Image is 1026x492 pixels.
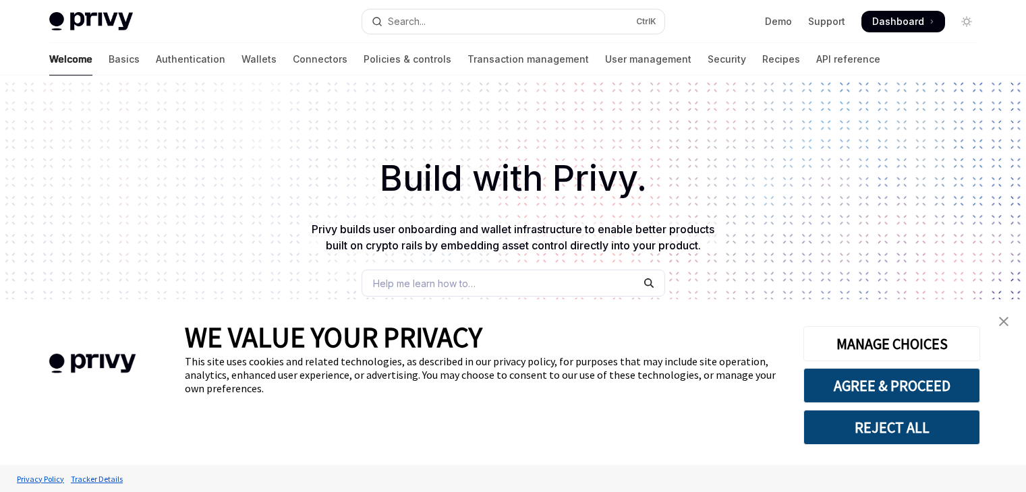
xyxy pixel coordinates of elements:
a: Wallets [241,43,277,75]
a: Security [708,43,746,75]
a: Demo [765,15,792,28]
button: AGREE & PROCEED [803,368,980,403]
div: Search... [388,13,426,30]
button: REJECT ALL [803,410,980,445]
a: Dashboard [861,11,945,32]
button: MANAGE CHOICES [803,326,980,361]
span: Help me learn how to… [373,276,476,290]
a: Support [808,15,845,28]
button: Toggle dark mode [956,11,977,32]
a: User management [605,43,691,75]
a: Connectors [293,43,347,75]
a: Welcome [49,43,92,75]
a: Authentication [156,43,225,75]
img: light logo [49,12,133,31]
button: Open search [362,9,664,34]
a: Transaction management [467,43,589,75]
a: API reference [816,43,880,75]
div: This site uses cookies and related technologies, as described in our privacy policy, for purposes... [185,355,783,395]
span: Ctrl K [636,16,656,27]
a: Recipes [762,43,800,75]
span: Privy builds user onboarding and wallet infrastructure to enable better products built on crypto ... [312,222,714,252]
a: Tracker Details [67,467,126,491]
h1: Build with Privy. [22,152,1004,205]
a: close banner [990,308,1017,335]
span: Dashboard [872,15,924,28]
img: close banner [999,317,1008,326]
a: Basics [109,43,140,75]
img: company logo [20,334,165,393]
span: WE VALUE YOUR PRIVACY [185,319,482,355]
a: Privacy Policy [13,467,67,491]
a: Policies & controls [364,43,451,75]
